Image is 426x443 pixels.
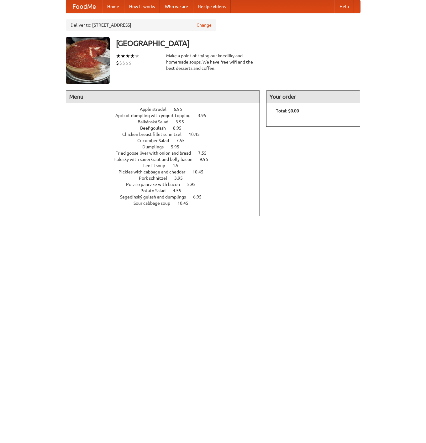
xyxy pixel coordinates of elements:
[140,107,194,112] a: Apple strudel 6.95
[66,19,216,31] div: Deliver to: [STREET_ADDRESS]
[120,194,213,199] a: Segedínský gulash and dumplings 6.95
[115,151,197,156] span: Fried goose liver with onion and bread
[142,144,191,149] a: Dumplings 5.95
[115,151,218,156] a: Fried goose liver with onion and bread 7.55
[160,0,193,13] a: Who we are
[66,37,110,84] img: angular.jpg
[126,182,207,187] a: Potato pancake with bacon 5.95
[140,188,193,193] a: Potato Salad 4.55
[115,113,218,118] a: Apricot dumpling with yogurt topping 3.95
[119,59,122,66] li: $
[189,132,206,137] span: 10.45
[187,182,202,187] span: 5.95
[102,0,124,13] a: Home
[116,37,360,49] h3: [GEOGRAPHIC_DATA]
[334,0,354,13] a: Help
[176,119,190,124] span: 3.95
[140,126,172,131] span: Beef goulash
[140,188,172,193] span: Potato Salad
[120,194,192,199] span: Segedínský gulash and dumplings
[118,169,215,174] a: Pickles with cabbage and cheddar 10.45
[276,108,299,113] b: Total: $0.00
[134,201,176,206] span: Sour cabbage soup
[139,176,173,181] span: Pork schnitzel
[121,53,125,59] li: ★
[143,163,190,168] a: Lentil soup 4.5
[174,176,189,181] span: 3.95
[125,53,130,59] li: ★
[192,169,210,174] span: 10.45
[200,157,214,162] span: 9.95
[113,157,199,162] span: Halusky with sauerkraut and belly bacon
[125,59,129,66] li: $
[173,126,188,131] span: 8.95
[135,53,139,59] li: ★
[122,132,211,137] a: Chicken breast fillet schnitzel 10.45
[129,59,132,66] li: $
[130,53,135,59] li: ★
[134,201,200,206] a: Sour cabbage soup 10.45
[140,126,193,131] a: Beef goulash 8.95
[118,169,192,174] span: Pickles with cabbage and cheddar
[138,119,175,124] span: Balkánský Salad
[177,201,195,206] span: 10.45
[171,144,186,149] span: 5.95
[266,90,360,103] h4: Your order
[142,144,170,149] span: Dumplings
[172,163,185,168] span: 4.5
[126,182,186,187] span: Potato pancake with bacon
[193,194,208,199] span: 6.95
[116,53,121,59] li: ★
[115,113,197,118] span: Apricot dumpling with yogurt topping
[113,157,220,162] a: Halusky with sauerkraut and belly bacon 9.95
[173,188,187,193] span: 4.55
[137,138,196,143] a: Cucumber Salad 7.55
[122,59,125,66] li: $
[140,107,173,112] span: Apple strudel
[197,22,212,28] a: Change
[193,0,231,13] a: Recipe videos
[66,0,102,13] a: FoodMe
[138,119,196,124] a: Balkánský Salad 3.95
[198,113,213,118] span: 3.95
[143,163,171,168] span: Lentil soup
[122,132,188,137] span: Chicken breast fillet schnitzel
[198,151,213,156] span: 7.55
[124,0,160,13] a: How it works
[66,90,260,103] h4: Menu
[166,53,260,71] div: Make a point of trying our knedlíky and homemade soups. We have free wifi and the best desserts a...
[174,107,188,112] span: 6.95
[116,59,119,66] li: $
[176,138,191,143] span: 7.55
[137,138,175,143] span: Cucumber Salad
[139,176,194,181] a: Pork schnitzel 3.95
